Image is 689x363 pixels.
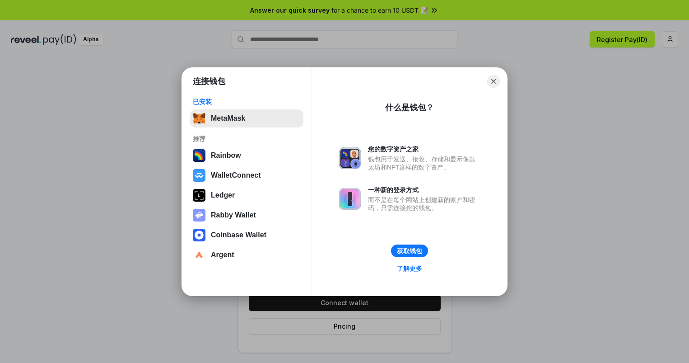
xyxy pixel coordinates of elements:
div: Ledger [211,191,235,199]
img: svg+xml,%3Csvg%20width%3D%2228%22%20height%3D%2228%22%20viewBox%3D%220%200%2028%2028%22%20fill%3D... [193,249,205,261]
button: Rabby Wallet [190,206,303,224]
div: Coinbase Wallet [211,231,266,239]
img: svg+xml,%3Csvg%20width%3D%2228%22%20height%3D%2228%22%20viewBox%3D%220%200%2028%2028%22%20fill%3D... [193,169,205,182]
img: svg+xml,%3Csvg%20fill%3D%22none%22%20height%3D%2233%22%20viewBox%3D%220%200%2035%2033%22%20width%... [193,112,205,125]
img: svg+xml,%3Csvg%20width%3D%2228%22%20height%3D%2228%22%20viewBox%3D%220%200%2028%2028%22%20fill%3D... [193,229,205,241]
div: 已安装 [193,98,301,106]
div: 而不是在每个网站上创建新的账户和密码，只需连接您的钱包。 [368,196,480,212]
div: 了解更多 [397,264,422,273]
h1: 连接钱包 [193,76,225,87]
img: svg+xml,%3Csvg%20xmlns%3D%22http%3A%2F%2Fwww.w3.org%2F2000%2Fsvg%22%20fill%3D%22none%22%20viewBox... [339,147,361,169]
a: 了解更多 [391,263,428,274]
img: svg+xml,%3Csvg%20xmlns%3D%22http%3A%2F%2Fwww.w3.org%2F2000%2Fsvg%22%20fill%3D%22none%22%20viewBox... [193,209,205,222]
button: MetaMask [190,109,303,127]
button: Rainbow [190,146,303,165]
div: MetaMask [211,114,245,123]
img: svg+xml,%3Csvg%20xmlns%3D%22http%3A%2F%2Fwww.w3.org%2F2000%2Fsvg%22%20width%3D%2228%22%20height%3... [193,189,205,202]
div: Rainbow [211,151,241,160]
button: Coinbase Wallet [190,226,303,244]
img: svg+xml,%3Csvg%20xmlns%3D%22http%3A%2F%2Fwww.w3.org%2F2000%2Fsvg%22%20fill%3D%22none%22%20viewBox... [339,188,361,210]
div: Argent [211,251,234,259]
button: WalletConnect [190,166,303,184]
div: 什么是钱包？ [385,102,434,113]
button: 获取钱包 [391,245,428,257]
button: Close [487,75,500,88]
button: Argent [190,246,303,264]
div: 一种新的登录方式 [368,186,480,194]
div: WalletConnect [211,171,261,179]
div: 钱包用于发送、接收、存储和显示像以太坊和NFT这样的数字资产。 [368,155,480,171]
div: 获取钱包 [397,247,422,255]
div: 推荐 [193,135,301,143]
button: Ledger [190,186,303,204]
div: Rabby Wallet [211,211,256,219]
div: 您的数字资产之家 [368,145,480,153]
img: svg+xml,%3Csvg%20width%3D%22120%22%20height%3D%22120%22%20viewBox%3D%220%200%20120%20120%22%20fil... [193,149,205,162]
